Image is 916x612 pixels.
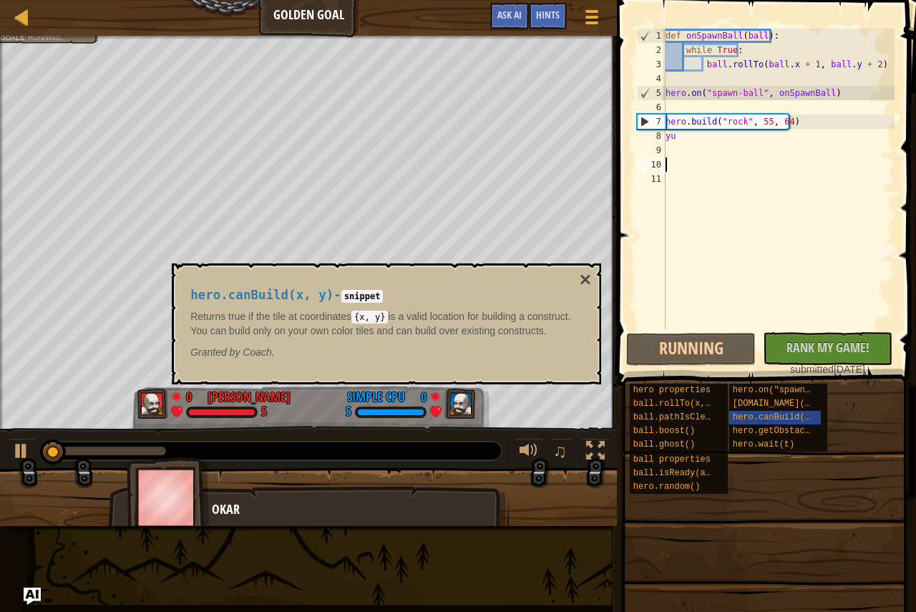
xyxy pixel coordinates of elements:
div: 11 [637,172,666,186]
span: Hints [536,8,560,21]
button: Ask AI [24,588,41,605]
button: Show game menu [574,3,610,37]
button: Running [626,333,756,366]
span: Ask AI [497,8,522,21]
button: Rank My Game! [763,332,892,365]
span: submitted [790,364,834,375]
span: ball.pathIsClear(x, y) [633,412,746,422]
div: 0 [186,388,200,401]
span: Running... [28,34,67,42]
div: 5 [638,86,666,100]
p: Returns true if the tile at coordinates is a valid location for building a construct. You can bui... [190,309,575,338]
div: 7 [638,115,666,129]
span: : [24,34,28,42]
div: 3 [637,57,666,72]
span: ball.ghost() [633,439,695,450]
span: hero properties [633,385,711,395]
div: Okar [212,500,494,519]
span: hero.getObstacleAt(x, y) [733,426,857,436]
img: thang_avatar_frame.png [137,389,169,419]
button: Adjust volume [515,438,543,467]
code: {x, y} [351,311,388,324]
button: × [580,270,591,290]
div: [DATE] [770,362,885,377]
div: 6 [637,100,666,115]
span: hero.canBuild(x, y) [190,288,333,302]
span: ball.rollTo(x, y) [633,399,721,409]
span: hero.on("spawn-ball", f) [733,385,857,395]
em: Coach. [190,346,275,358]
div: [PERSON_NAME] [208,388,291,407]
div: 0 [412,388,427,401]
div: 8 [637,129,666,143]
span: hero.wait(t) [733,439,794,450]
div: 9 [637,143,666,157]
div: 5 [261,406,267,419]
div: 1 [638,29,666,43]
button: Ask AI [490,3,529,29]
img: thang_avatar_frame.png [127,457,210,537]
div: Simple CPU [347,388,405,407]
span: [DOMAIN_NAME](type, x, y) [733,399,862,409]
img: thang_avatar_frame.png [444,389,476,419]
h4: - [190,288,575,302]
span: Rank My Game! [786,339,869,356]
span: ball.boost() [633,426,695,436]
button: ♫ [550,438,575,467]
span: ♫ [553,440,567,462]
span: Granted by [190,346,243,358]
span: ball properties [633,455,711,465]
span: hero.random() [633,482,701,492]
button: Ctrl + P: Play [7,438,36,467]
span: ball.isReady(ability) [633,468,741,478]
div: 5 [346,406,351,419]
span: hero.canBuild(x, y) [733,412,831,422]
div: 2 [637,43,666,57]
button: Toggle fullscreen [581,438,610,467]
div: 4 [637,72,666,86]
code: snippet [341,290,384,303]
div: 10 [637,157,666,172]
